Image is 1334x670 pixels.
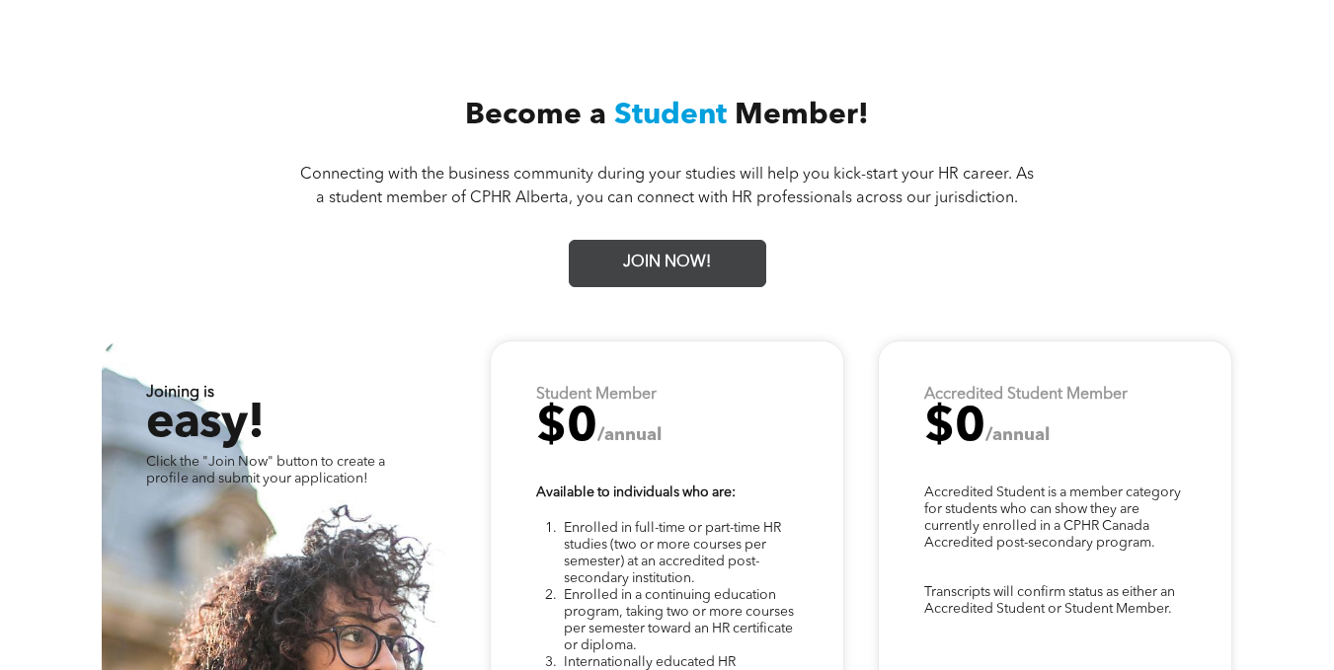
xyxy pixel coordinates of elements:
strong: Student Member [536,387,657,403]
span: JOIN NOW! [616,244,718,282]
span: Enrolled in full-time or part-time HR studies (two or more courses per semester) at an accredited... [564,521,781,585]
span: /annual [597,426,662,444]
span: Enrolled in a continuing education program, taking two or more courses per semester toward an HR ... [564,588,794,652]
span: Connecting with the business community during your studies will help you kick-start your HR caree... [300,167,1034,206]
span: Student [614,101,727,130]
strong: Accredited Student Member [924,387,1128,403]
span: easy! [146,401,263,448]
span: Member! [735,101,869,130]
strong: Available to individuals who are: [536,485,736,499]
span: $0 [924,405,985,452]
a: JOIN NOW! [569,240,766,287]
span: Click the "Join Now" button to create a profile and submit your application! [146,455,385,485]
span: Transcripts will confirm status as either an Accredited Student or Student Member. [924,585,1175,616]
span: $0 [536,405,597,452]
span: /annual [985,426,1050,444]
strong: Joining is [146,385,214,401]
span: Accredited Student is a member category for students who can show they are currently enrolled in ... [924,485,1181,550]
span: Become a [465,101,606,130]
